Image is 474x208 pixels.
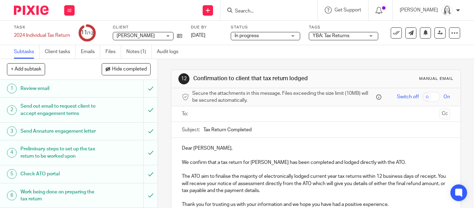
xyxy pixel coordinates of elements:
[20,169,98,179] h1: Check ATO portal
[235,33,259,38] span: In progress
[7,148,17,158] div: 4
[182,126,200,133] label: Subject:
[126,45,152,59] a: Notes (1)
[191,25,222,30] label: Due by
[178,73,189,84] div: 12
[193,75,331,82] h1: Confirmation to client that tax return lodged
[441,5,452,16] img: Eleanor%20Shakeshaft.jpg
[182,145,450,152] p: Dear [PERSON_NAME],
[231,25,300,30] label: Status
[14,45,40,59] a: Subtasks
[182,159,450,166] p: We confirm that a tax return for [PERSON_NAME] has been completed and lodged directly with the ATO.
[234,8,297,15] input: Search
[20,144,98,161] h1: Preliminary steps to set up the tax return to be worked upon
[192,90,374,104] span: Secure the attachments in this message. Files exceeding the size limit (10MB) will be secured aut...
[20,101,98,119] h1: Send out email to request client to accept engagement terms
[20,187,98,205] h1: Work being done on preparing the tax return
[443,93,450,100] span: On
[87,31,93,35] small: /12
[105,45,121,59] a: Files
[14,6,49,15] img: Pixie
[7,169,17,179] div: 5
[14,25,70,30] label: Task
[313,33,349,38] span: YBA: Tax Returns
[20,83,98,94] h1: Review email
[191,33,205,38] span: [DATE]
[102,63,151,75] button: Hide completed
[400,7,438,14] p: [PERSON_NAME]
[45,45,76,59] a: Client tasks
[182,110,189,117] label: To:
[7,63,45,75] button: + Add subtask
[335,8,361,13] span: Get Support
[7,105,17,115] div: 2
[7,191,17,200] div: 6
[81,29,93,37] div: 11
[182,201,450,208] p: Thank you for trusting us with your information and we hope you have had a positive experience.
[81,45,100,59] a: Emails
[113,25,182,30] label: Client
[397,93,419,100] span: Switch off
[440,109,450,119] button: Cc
[309,25,378,30] label: Tags
[182,173,450,194] p: The ATO aim to finalise the majority of electronically lodged current year tax returns within 12 ...
[7,84,17,93] div: 1
[14,32,70,39] div: 2024 Individual Tax Return
[112,67,147,72] span: Hide completed
[117,33,155,38] span: [PERSON_NAME]
[7,126,17,136] div: 3
[157,45,184,59] a: Audit logs
[419,76,454,82] div: Manual email
[20,126,98,136] h1: Send Annature engagement letter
